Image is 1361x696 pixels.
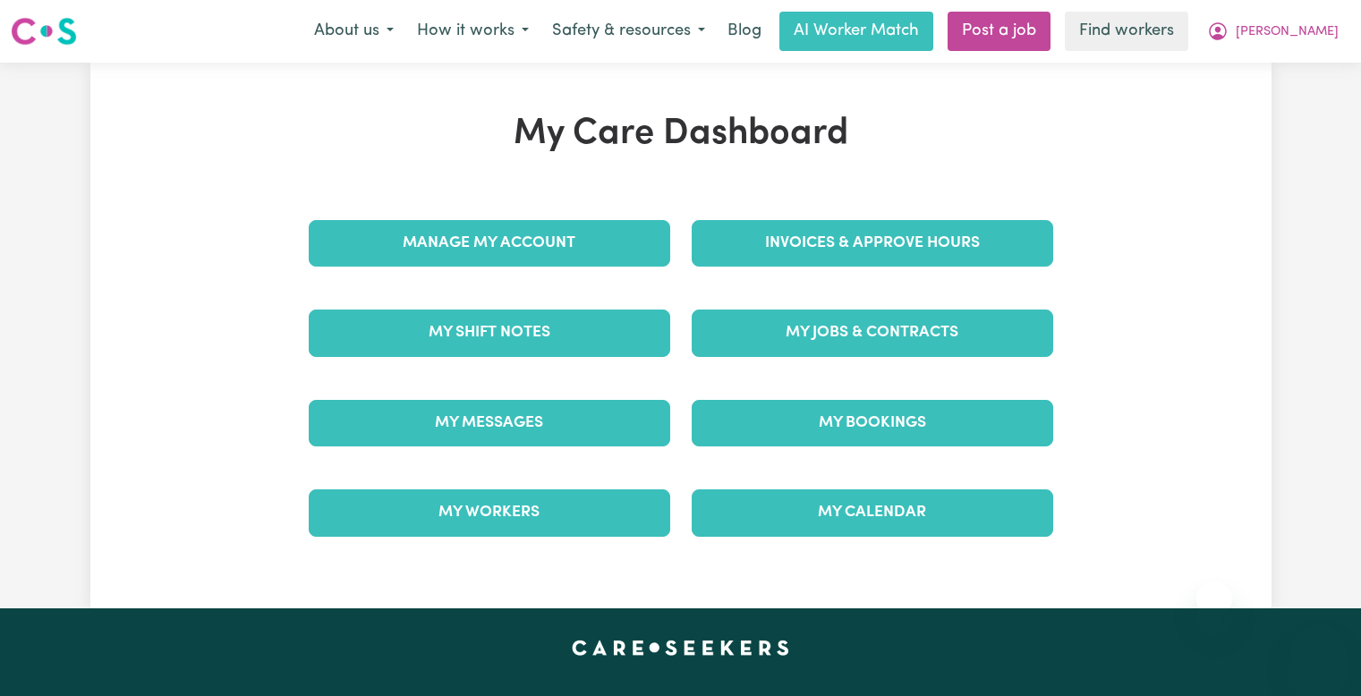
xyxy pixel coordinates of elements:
button: Safety & resources [540,13,717,50]
a: My Jobs & Contracts [692,310,1053,356]
a: My Calendar [692,489,1053,536]
h1: My Care Dashboard [298,113,1064,156]
a: Blog [717,12,772,51]
a: My Bookings [692,400,1053,446]
a: Careseekers home page [572,641,789,655]
a: Manage My Account [309,220,670,267]
img: Careseekers logo [11,15,77,47]
a: AI Worker Match [779,12,933,51]
iframe: Close message [1196,581,1232,617]
a: My Shift Notes [309,310,670,356]
iframe: Button to launch messaging window [1289,624,1347,682]
a: Find workers [1065,12,1188,51]
span: [PERSON_NAME] [1236,22,1339,42]
a: Careseekers logo [11,11,77,52]
a: Post a job [948,12,1051,51]
a: Invoices & Approve Hours [692,220,1053,267]
a: My Workers [309,489,670,536]
button: My Account [1195,13,1350,50]
a: My Messages [309,400,670,446]
button: About us [302,13,405,50]
button: How it works [405,13,540,50]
